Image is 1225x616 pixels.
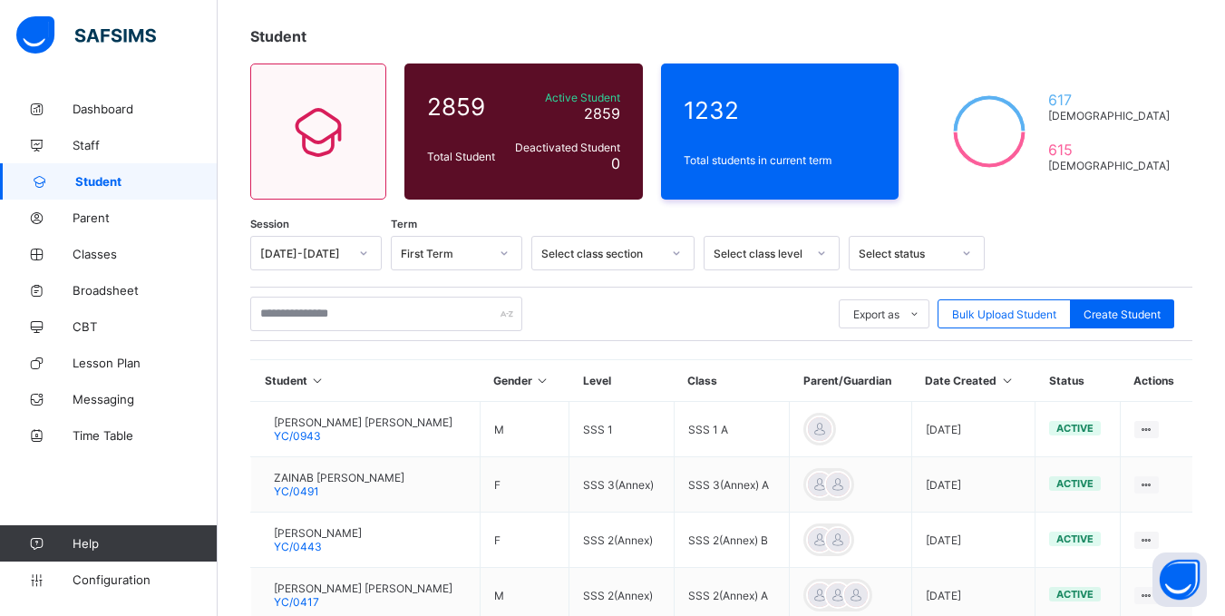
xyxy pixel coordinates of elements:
[274,429,321,443] span: YC/0943
[569,402,675,457] td: SSS 1
[541,247,661,260] div: Select class section
[674,402,789,457] td: SSS 1 A
[73,572,217,587] span: Configuration
[853,308,899,321] span: Export as
[73,536,217,551] span: Help
[250,218,289,230] span: Session
[859,247,951,260] div: Select status
[674,513,789,568] td: SSS 2(Annex) B
[569,457,675,513] td: SSS 3(Annex)
[73,102,218,116] span: Dashboard
[427,93,502,121] span: 2859
[73,319,218,334] span: CBT
[73,210,218,225] span: Parent
[1048,141,1170,159] span: 615
[274,526,362,540] span: [PERSON_NAME]
[790,360,912,402] th: Parent/Guardian
[1056,422,1094,435] span: active
[1048,159,1170,172] span: [DEMOGRAPHIC_DATA]
[674,457,789,513] td: SSS 3(Annex) A
[401,247,489,260] div: First Term
[1084,308,1161,321] span: Create Student
[1056,477,1094,490] span: active
[250,27,306,45] span: Student
[251,360,481,402] th: Student
[1152,552,1207,607] button: Open asap
[911,360,1035,402] th: Date Created
[73,247,218,261] span: Classes
[911,402,1035,457] td: [DATE]
[952,308,1056,321] span: Bulk Upload Student
[274,471,404,484] span: ZAINAB [PERSON_NAME]
[73,428,218,443] span: Time Table
[584,104,620,122] span: 2859
[1056,533,1094,545] span: active
[73,283,218,298] span: Broadsheet
[999,374,1015,387] i: Sort in Ascending Order
[274,595,319,609] span: YC/0417
[73,392,218,406] span: Messaging
[569,360,675,402] th: Level
[511,91,620,104] span: Active Student
[480,457,569,513] td: F
[16,16,156,54] img: safsims
[511,141,620,154] span: Deactivated Student
[1035,360,1120,402] th: Status
[391,218,417,230] span: Term
[611,154,620,172] span: 0
[480,360,569,402] th: Gender
[684,96,877,124] span: 1232
[274,484,319,498] span: YC/0491
[535,374,550,387] i: Sort in Ascending Order
[1120,360,1192,402] th: Actions
[684,153,877,167] span: Total students in current term
[73,138,218,152] span: Staff
[1048,91,1170,109] span: 617
[480,513,569,568] td: F
[911,513,1035,568] td: [DATE]
[423,145,507,168] div: Total Student
[1048,109,1170,122] span: [DEMOGRAPHIC_DATA]
[674,360,789,402] th: Class
[260,247,348,260] div: [DATE]-[DATE]
[73,356,218,370] span: Lesson Plan
[274,582,452,595] span: [PERSON_NAME] [PERSON_NAME]
[480,402,569,457] td: M
[1056,588,1094,601] span: active
[274,416,452,429] span: [PERSON_NAME] [PERSON_NAME]
[714,247,806,260] div: Select class level
[274,540,322,553] span: YC/0443
[569,513,675,568] td: SSS 2(Annex)
[911,457,1035,513] td: [DATE]
[75,174,218,189] span: Student
[310,374,326,387] i: Sort in Ascending Order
